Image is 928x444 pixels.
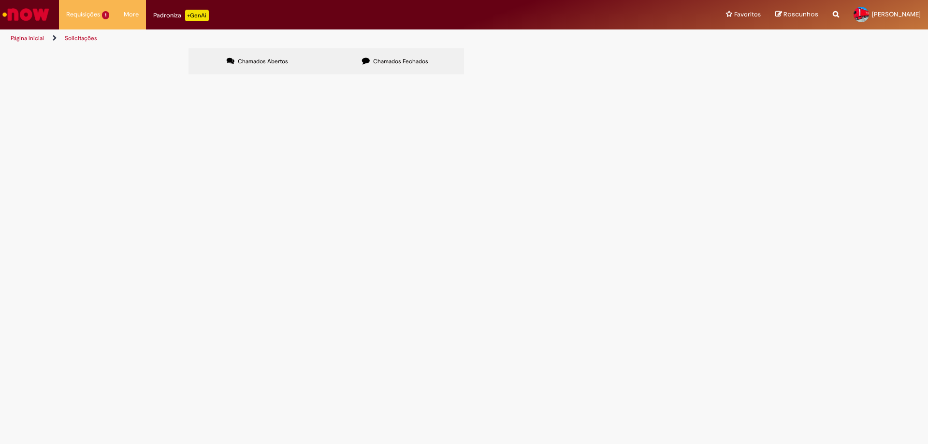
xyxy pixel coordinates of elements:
[153,10,209,21] div: Padroniza
[238,57,288,65] span: Chamados Abertos
[775,10,818,19] a: Rascunhos
[124,10,139,19] span: More
[872,10,921,18] span: [PERSON_NAME]
[11,34,44,42] a: Página inicial
[102,11,109,19] span: 1
[734,10,761,19] span: Favoritos
[7,29,611,47] ul: Trilhas de página
[65,34,97,42] a: Solicitações
[1,5,51,24] img: ServiceNow
[185,10,209,21] p: +GenAi
[373,57,428,65] span: Chamados Fechados
[66,10,100,19] span: Requisições
[783,10,818,19] span: Rascunhos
